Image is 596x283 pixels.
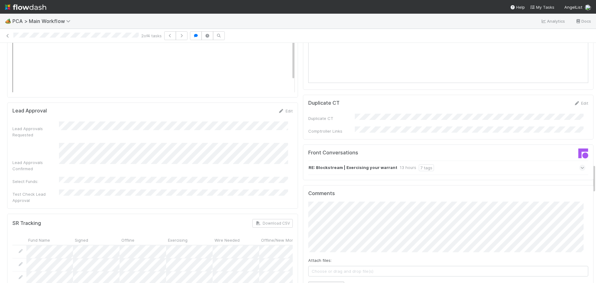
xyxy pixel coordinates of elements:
[585,4,591,11] img: avatar_9ff82f50-05c7-4c71-8fc6-9a2e070af8b5.png
[120,235,166,245] div: Offline
[252,219,293,228] button: Download CSV
[278,108,293,113] a: Edit
[309,164,397,171] strong: RE: Blockstream | Exercising your warrant
[12,191,59,203] div: Test Check Lead Approval
[213,235,259,245] div: Wire Needed
[575,17,591,25] a: Docs
[73,235,120,245] div: Signed
[5,18,11,24] span: 🏕️
[564,5,582,10] span: AngelList
[400,164,416,171] div: 13 hours
[308,150,444,156] h5: Front Conversations
[578,148,588,158] img: front-logo-b4b721b83371efbadf0a.svg
[141,33,162,39] span: 2 of 4 tasks
[309,266,588,276] span: Choose or drag and drop file(s)
[26,235,73,245] div: Fund Name
[12,220,41,226] h5: SR Tracking
[541,17,565,25] a: Analytics
[166,235,213,245] div: Exercising
[12,108,47,114] h5: Lead Approval
[308,128,355,134] div: Comptroller Links
[510,4,525,10] div: Help
[12,159,59,172] div: Lead Approvals Confirmed
[12,18,74,24] span: PCA > Main Workflow
[308,257,332,263] label: Attach files:
[530,5,554,10] span: My Tasks
[12,178,59,185] div: Select Funds:
[530,4,554,10] a: My Tasks
[419,164,434,171] div: 7 tags
[308,190,589,197] h5: Comments
[12,126,59,138] div: Lead Approvals Requested
[574,101,588,106] a: Edit
[5,2,46,12] img: logo-inverted-e16ddd16eac7371096b0.svg
[259,235,306,245] div: Offline/New Money
[308,115,355,121] div: Duplicate CT
[308,100,340,106] h5: Duplicate CT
